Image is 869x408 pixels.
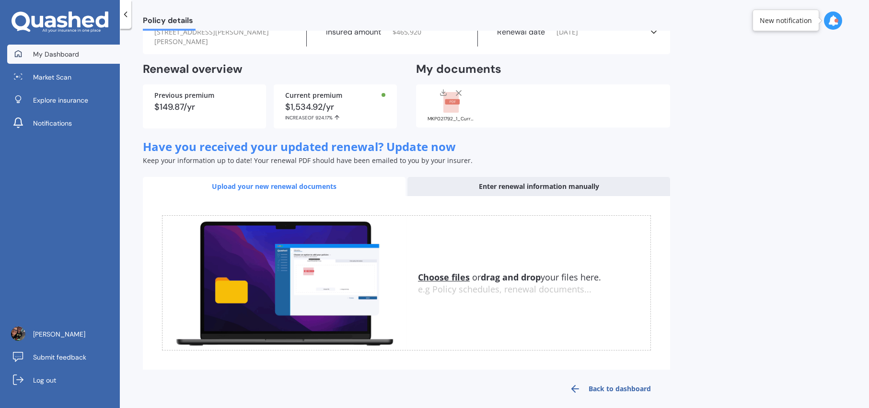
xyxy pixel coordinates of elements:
span: [STREET_ADDRESS][PERSON_NAME][PERSON_NAME] [154,27,287,47]
label: Renewal date [497,27,545,37]
span: [DATE] [556,27,578,37]
div: $149.87/yr [154,103,255,111]
a: Explore insurance [7,91,120,110]
span: $ 465,920 [393,27,421,37]
a: Log out [7,371,120,390]
span: Policy details [143,16,196,29]
b: drag and drop [481,271,541,283]
span: Submit feedback [33,352,86,362]
a: My Dashboard [7,45,120,64]
div: Enter renewal information manually [407,177,670,196]
span: Keep your information up to date! Your renewal PDF should have been emailed to you by your insurer. [143,156,473,165]
div: $1,534.92/yr [285,103,385,121]
div: e.g Policy schedules, renewal documents... [418,284,650,295]
a: Market Scan [7,68,120,87]
div: Upload your new renewal documents [143,177,406,196]
a: Notifications [7,114,120,133]
a: Back to dashboard [550,377,670,400]
a: [PERSON_NAME] [7,325,120,344]
div: Current premium [285,92,385,99]
span: [PERSON_NAME] [33,329,85,339]
span: Have you received your updated renewal? Update now [143,139,456,154]
div: Previous premium [154,92,255,99]
span: Market Scan [33,72,71,82]
div: MKP021792_1_Currency_55317855.pdf [428,117,475,121]
span: Notifications [33,118,72,128]
div: New notification [760,16,812,25]
span: My Dashboard [33,49,79,59]
h2: Renewal overview [143,62,397,77]
span: Explore insurance [33,95,88,105]
label: Insured amount [326,27,381,37]
img: upload.de96410c8ce839c3fdd5.gif [162,216,406,350]
u: Choose files [418,271,470,283]
h2: My documents [416,62,501,77]
span: 924.17% [315,115,333,121]
img: picture [11,326,25,341]
span: Log out [33,375,56,385]
span: or your files here. [418,271,601,283]
span: INCREASE OF [285,115,315,121]
a: Submit feedback [7,348,120,367]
